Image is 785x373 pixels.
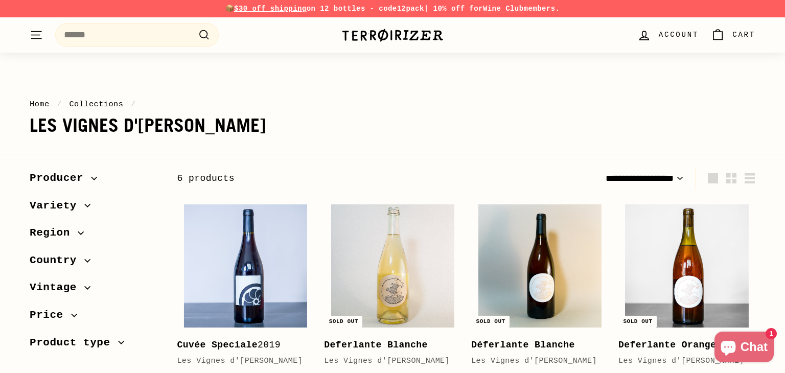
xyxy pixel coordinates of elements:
span: Vintage [30,279,84,296]
nav: breadcrumbs [30,98,755,110]
button: Region [30,222,160,249]
div: Les Vignes d'[PERSON_NAME] [177,355,304,367]
span: Price [30,307,71,324]
span: Country [30,252,84,269]
a: Wine Club [483,5,524,13]
div: Sold out [472,316,510,328]
div: Sold out [325,316,362,328]
a: Collections [69,100,123,109]
p: 📦 on 12 bottles - code | 10% off for members. [30,3,755,14]
a: Account [631,20,705,50]
div: 2019 [177,338,304,353]
div: Les Vignes d'[PERSON_NAME] [471,355,598,367]
span: $30 off shipping [234,5,307,13]
span: Region [30,224,78,242]
button: Vintage [30,276,160,304]
b: Deferlante Blanche [324,340,428,350]
span: / [54,100,64,109]
button: Country [30,249,160,277]
a: Cart [705,20,761,50]
div: Les Vignes d'[PERSON_NAME] [618,355,745,367]
button: Product type [30,332,160,359]
div: Les Vignes d'[PERSON_NAME] [324,355,451,367]
button: Price [30,304,160,332]
button: Variety [30,195,160,222]
span: Account [659,29,699,40]
div: Sold out [619,316,656,328]
a: Home [30,100,50,109]
b: Deferlante Orange [618,340,716,350]
span: Variety [30,197,84,215]
strong: 12pack [397,5,424,13]
span: Cart [732,29,755,40]
div: 6 products [177,171,466,186]
inbox-online-store-chat: Shopify online store chat [711,332,777,365]
span: / [128,100,138,109]
h1: Les Vignes d'[PERSON_NAME] [30,115,755,136]
div: 2023 [618,338,745,353]
span: Producer [30,170,91,187]
span: Product type [30,334,118,352]
button: Producer [30,167,160,195]
b: Cuvée Speciale [177,340,258,350]
b: Déferlante Blanche [471,340,575,350]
